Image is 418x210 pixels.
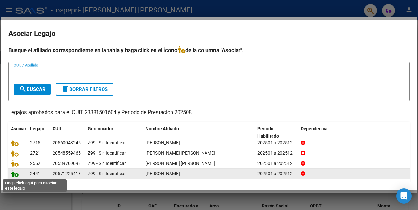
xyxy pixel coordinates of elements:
mat-icon: search [19,85,27,93]
datatable-header-cell: Dependencia [298,122,410,143]
div: 23487492949 [53,180,81,188]
span: Asociar [11,126,26,131]
button: Borrar Filtros [56,83,113,96]
span: CEBALLOS THIAGO AGUSTIN [146,161,215,166]
p: Legajos aprobados para el CUIT 23381501604 y Período de Prestación 202508 [8,109,410,117]
datatable-header-cell: Legajo [28,122,50,143]
datatable-header-cell: CUIL [50,122,85,143]
span: 2552 [30,161,40,166]
span: 2715 [30,140,40,145]
datatable-header-cell: Periodo Habilitado [255,122,298,143]
span: Periodo Habilitado [257,126,279,139]
span: Dependencia [301,126,328,131]
mat-icon: delete [62,85,69,93]
span: 2441 [30,171,40,176]
span: CUIL [53,126,62,131]
h4: Busque el afiliado correspondiente en la tabla y haga click en el ícono de la columna "Asociar". [8,46,410,54]
span: Legajo [30,126,44,131]
button: Buscar [14,84,51,95]
div: 20560043245 [53,139,81,147]
span: CURRIÑIR JOAQUIN LEON [146,171,180,176]
div: Open Intercom Messenger [396,188,412,204]
h2: Asociar Legajo [8,28,410,40]
div: 202502 a 202512 [257,180,296,188]
span: Z99 - Sin Identificar [88,181,126,186]
span: Z99 - Sin Identificar [88,161,126,166]
span: 2843 [30,181,40,186]
div: 20539709098 [53,160,81,167]
span: ARANCIBIA FUENTES LAUTARO JULIAN [146,181,215,186]
span: Nombre Afiliado [146,126,179,131]
span: SEPULVEDA ZEIDAN EMIR ANDRE [146,150,215,156]
span: Gerenciador [88,126,113,131]
span: Z99 - Sin Identificar [88,150,126,156]
span: 2721 [30,150,40,156]
div: 20571225418 [53,170,81,177]
datatable-header-cell: Nombre Afiliado [143,122,255,143]
span: Buscar [19,86,46,92]
div: 20548559465 [53,149,81,157]
span: Z99 - Sin Identificar [88,171,126,176]
div: 202501 a 202512 [257,149,296,157]
div: 202501 a 202512 [257,170,296,177]
span: ROSALES VALLEJOS KILIAN [146,140,180,145]
div: 202501 a 202512 [257,160,296,167]
div: 202501 a 202512 [257,139,296,147]
datatable-header-cell: Asociar [8,122,28,143]
span: Borrar Filtros [62,86,108,92]
datatable-header-cell: Gerenciador [85,122,143,143]
span: Z99 - Sin Identificar [88,140,126,145]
